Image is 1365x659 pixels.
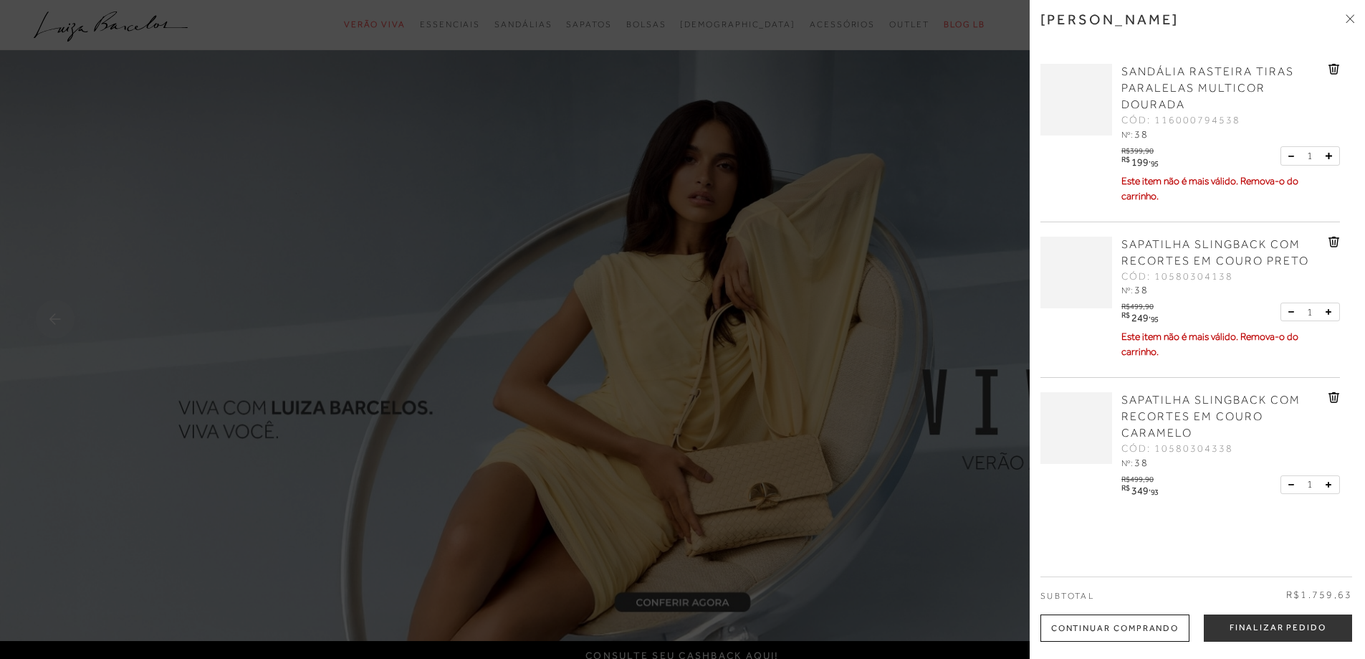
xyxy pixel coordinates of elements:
[1121,64,1325,113] a: SANDÁLIA RASTEIRA TIRAS PARALELAS MULTICOR DOURADA
[1307,477,1313,492] span: 1
[1121,175,1298,202] span: Este item não é mais válido. Remova-o do carrinho.
[1134,284,1149,295] span: 38
[1040,591,1094,601] span: Subtotal
[1121,394,1301,440] span: SAPATILHA SLINGBACK COM RECORTES EM COURO CARAMELO
[1121,442,1233,456] span: CÓD: 10580304338
[1134,128,1149,140] span: 38
[1204,615,1352,642] button: Finalizar Pedido
[1151,488,1159,496] span: 93
[1121,298,1161,310] div: R$499,90
[1121,484,1129,492] i: R$
[1121,285,1133,295] span: Nº:
[1121,311,1129,319] i: R$
[1121,270,1233,284] span: CÓD: 10580304138
[1121,156,1129,163] i: R$
[1040,11,1179,28] h3: [PERSON_NAME]
[1149,156,1159,163] i: ,
[1131,485,1149,496] span: 349
[1151,315,1159,323] span: 95
[1121,471,1161,483] div: R$499,90
[1131,156,1149,168] span: 199
[1121,238,1309,267] span: SAPATILHA SLINGBACK COM RECORTES EM COURO PRETO
[1151,159,1159,168] span: 95
[1307,305,1313,320] span: 1
[1149,484,1159,492] i: ,
[1131,312,1149,323] span: 249
[1121,130,1133,140] span: Nº:
[1134,457,1149,468] span: 38
[1121,113,1240,128] span: CÓD: 116000794538
[1121,65,1294,111] span: SANDÁLIA RASTEIRA TIRAS PARALELAS MULTICOR DOURADA
[1121,143,1161,155] div: R$399,90
[1307,148,1313,163] span: 1
[1121,458,1133,468] span: Nº:
[1121,237,1325,270] a: SAPATILHA SLINGBACK COM RECORTES EM COURO PRETO
[1121,331,1298,357] span: Este item não é mais válido. Remova-o do carrinho.
[1286,588,1352,602] span: R$1.759,63
[1149,311,1159,319] i: ,
[1121,392,1325,442] a: SAPATILHA SLINGBACK COM RECORTES EM COURO CARAMELO
[1040,615,1189,642] div: Continuar Comprando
